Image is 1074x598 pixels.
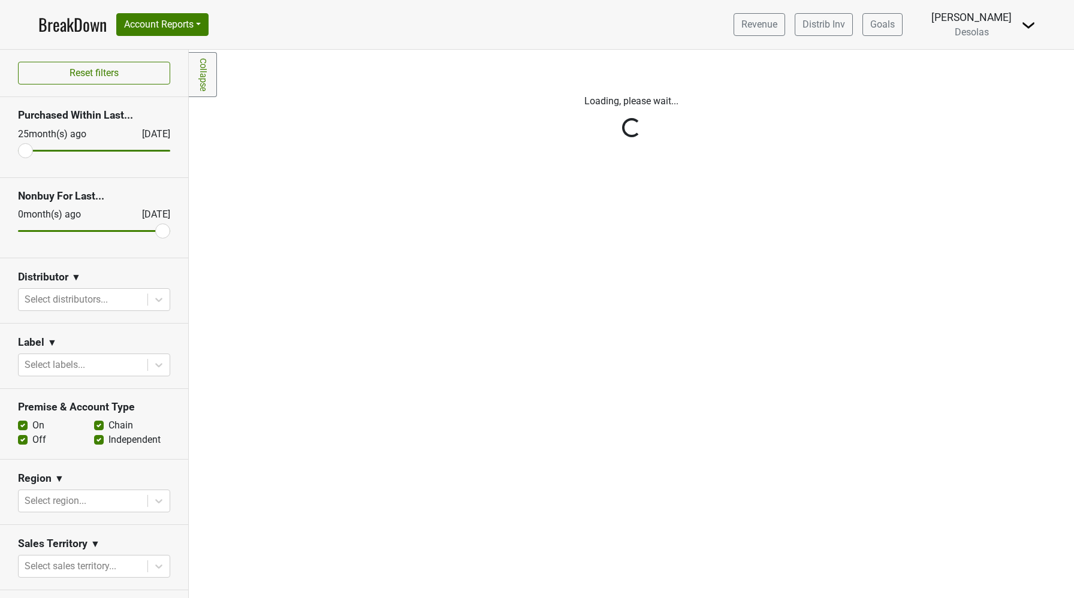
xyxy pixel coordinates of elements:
a: Goals [862,13,903,36]
a: Distrib Inv [795,13,853,36]
img: Dropdown Menu [1021,18,1036,32]
button: Account Reports [116,13,209,36]
div: [PERSON_NAME] [931,10,1012,25]
a: Revenue [734,13,785,36]
a: BreakDown [38,12,107,37]
a: Collapse [189,52,217,97]
p: Loading, please wait... [299,94,964,108]
span: Desolas [955,26,989,38]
